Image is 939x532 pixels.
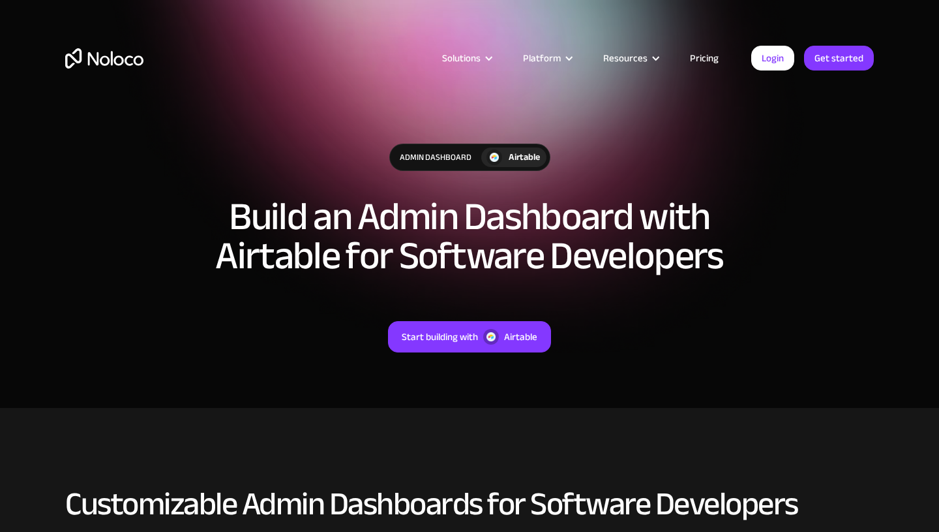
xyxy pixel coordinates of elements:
[176,197,763,275] h1: Build an Admin Dashboard with Airtable for Software Developers
[390,144,481,170] div: Admin Dashboard
[65,486,874,522] h2: Customizable Admin Dashboards for Software Developers
[509,150,540,164] div: Airtable
[65,48,143,69] a: home
[804,46,874,70] a: Get started
[426,50,507,67] div: Solutions
[402,328,478,345] div: Start building with
[587,50,674,67] div: Resources
[442,50,481,67] div: Solutions
[507,50,587,67] div: Platform
[603,50,648,67] div: Resources
[388,321,551,352] a: Start building withAirtable
[751,46,794,70] a: Login
[504,328,537,345] div: Airtable
[523,50,561,67] div: Platform
[674,50,735,67] a: Pricing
